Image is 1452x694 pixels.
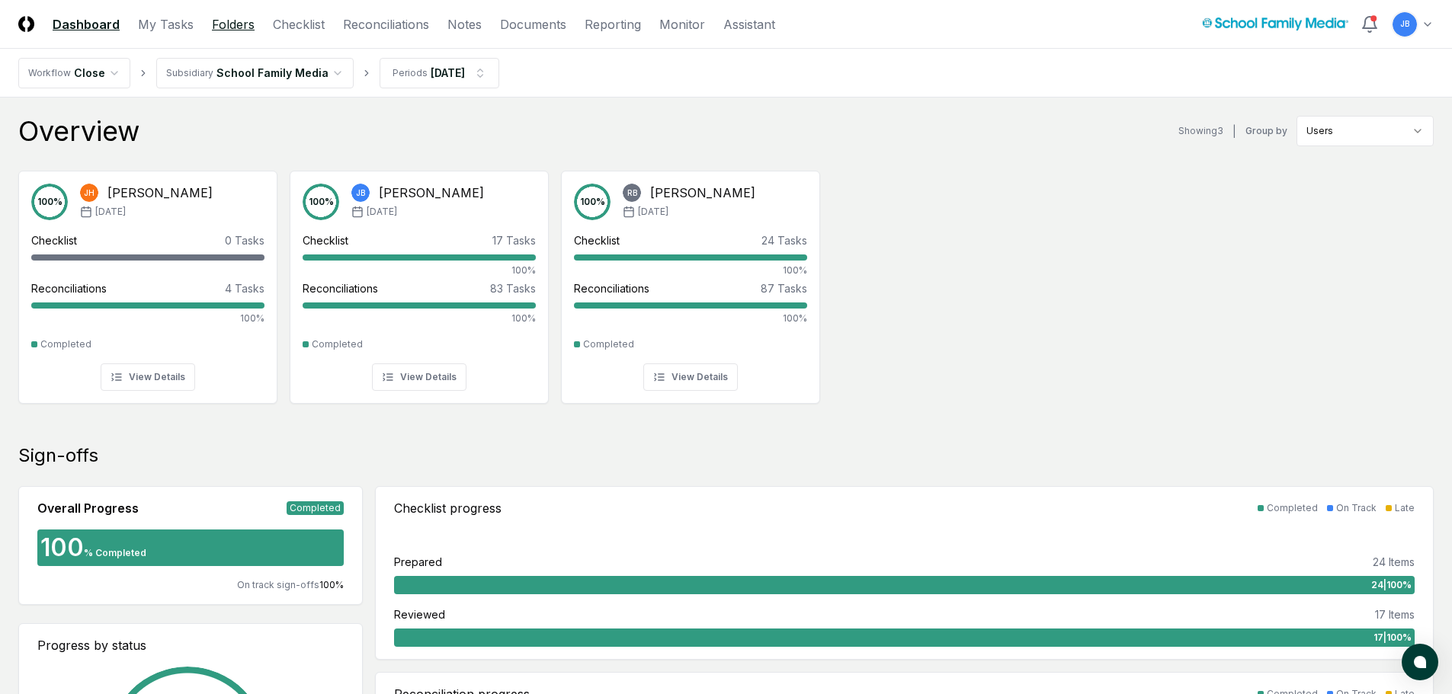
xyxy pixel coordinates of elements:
[166,66,213,80] div: Subsidiary
[225,232,264,248] div: 0 Tasks
[31,280,107,296] div: Reconciliations
[31,312,264,325] div: 100%
[273,15,325,34] a: Checklist
[287,501,344,515] div: Completed
[638,205,668,219] span: [DATE]
[303,280,378,296] div: Reconciliations
[319,579,344,590] span: 100 %
[574,312,807,325] div: 100%
[431,65,465,81] div: [DATE]
[1267,501,1318,515] div: Completed
[574,232,620,248] div: Checklist
[138,15,194,34] a: My Tasks
[561,158,820,404] a: 100%RB[PERSON_NAME][DATE]Checklist24 Tasks100%Reconciliations87 Tasks100%CompletedView Details
[290,158,549,404] a: 100%JB[PERSON_NAME][DATE]Checklist17 Tasks100%Reconciliations83 Tasks100%CompletedView Details
[379,184,484,202] div: [PERSON_NAME]
[1202,18,1348,30] img: School Family Media logo
[107,184,213,202] div: [PERSON_NAME]
[643,363,738,391] button: View Details
[1373,631,1412,644] span: 17 | 100 %
[31,232,77,248] div: Checklist
[574,280,649,296] div: Reconciliations
[585,15,641,34] a: Reporting
[18,58,499,88] nav: breadcrumb
[237,579,319,590] span: On track sign-offs
[212,15,255,34] a: Folders
[1336,501,1377,515] div: On Track
[1375,606,1415,622] div: 17 Items
[95,205,126,219] span: [DATE]
[18,443,1434,468] div: Sign-offs
[583,337,634,351] div: Completed
[37,636,344,654] div: Progress by status
[312,337,363,351] div: Completed
[18,16,34,32] img: Logo
[53,15,120,34] a: Dashboard
[394,554,442,570] div: Prepared
[1245,126,1287,136] label: Group by
[18,158,277,404] a: 100%JH[PERSON_NAME][DATE]Checklist0 TasksReconciliations4 Tasks100%CompletedView Details
[500,15,566,34] a: Documents
[761,280,807,296] div: 87 Tasks
[761,232,807,248] div: 24 Tasks
[380,58,499,88] button: Periods[DATE]
[1371,578,1412,592] span: 24 | 100 %
[372,363,466,391] button: View Details
[84,187,95,199] span: JH
[40,337,91,351] div: Completed
[394,499,502,517] div: Checklist progress
[37,499,139,517] div: Overall Progress
[723,15,775,34] a: Assistant
[303,232,348,248] div: Checklist
[18,116,139,146] div: Overview
[356,187,365,199] span: JB
[367,205,397,219] span: [DATE]
[1395,501,1415,515] div: Late
[650,184,755,202] div: [PERSON_NAME]
[1373,554,1415,570] div: 24 Items
[225,280,264,296] div: 4 Tasks
[1402,644,1438,680] button: atlas-launcher
[1232,123,1236,139] div: |
[37,536,84,560] div: 100
[1178,124,1223,138] div: Showing 3
[447,15,482,34] a: Notes
[303,264,536,277] div: 100%
[393,66,428,80] div: Periods
[394,606,445,622] div: Reviewed
[574,264,807,277] div: 100%
[659,15,705,34] a: Monitor
[303,312,536,325] div: 100%
[627,187,637,199] span: RB
[1391,11,1418,38] button: JB
[492,232,536,248] div: 17 Tasks
[28,66,71,80] div: Workflow
[343,15,429,34] a: Reconciliations
[84,546,146,560] div: % Completed
[375,486,1434,660] a: Checklist progressCompletedOn TrackLatePrepared24 Items24|100%Reviewed17 Items17|100%
[1400,18,1409,30] span: JB
[101,363,195,391] button: View Details
[490,280,536,296] div: 83 Tasks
